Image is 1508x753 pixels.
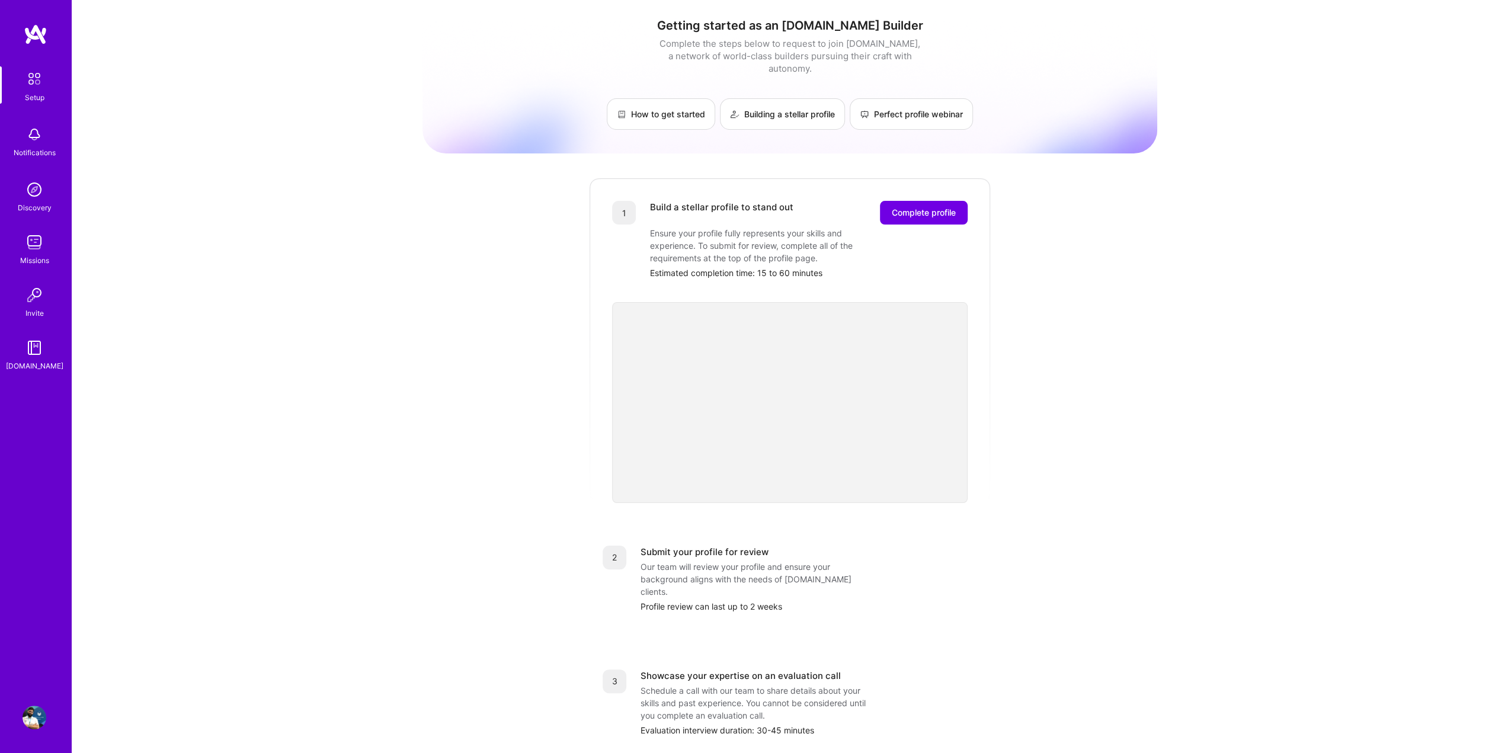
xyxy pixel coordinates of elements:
[612,302,968,503] iframe: video
[641,724,977,736] div: Evaluation interview duration: 30-45 minutes
[650,201,793,225] div: Build a stellar profile to stand out
[24,24,47,45] img: logo
[730,110,739,119] img: Building a stellar profile
[720,98,845,130] a: Building a stellar profile
[650,227,887,264] div: Ensure your profile fully represents your skills and experience. To submit for review, complete a...
[612,201,636,225] div: 1
[641,600,977,613] div: Profile review can last up to 2 weeks
[641,560,878,598] div: Our team will review your profile and ensure your background aligns with the needs of [DOMAIN_NAM...
[6,360,63,372] div: [DOMAIN_NAME]
[617,110,626,119] img: How to get started
[607,98,715,130] a: How to get started
[422,18,1157,33] h1: Getting started as an [DOMAIN_NAME] Builder
[20,706,49,729] a: User Avatar
[18,201,52,214] div: Discovery
[20,254,49,267] div: Missions
[25,307,44,319] div: Invite
[850,98,973,130] a: Perfect profile webinar
[23,178,46,201] img: discovery
[23,706,46,729] img: User Avatar
[650,267,968,279] div: Estimated completion time: 15 to 60 minutes
[14,146,56,159] div: Notifications
[880,201,968,225] button: Complete profile
[641,669,841,682] div: Showcase your expertise on an evaluation call
[23,123,46,146] img: bell
[23,283,46,307] img: Invite
[641,546,769,558] div: Submit your profile for review
[641,684,878,722] div: Schedule a call with our team to share details about your skills and past experience. You cannot ...
[25,91,44,104] div: Setup
[860,110,869,119] img: Perfect profile webinar
[603,669,626,693] div: 3
[22,66,47,91] img: setup
[23,336,46,360] img: guide book
[23,230,46,254] img: teamwork
[892,207,956,219] span: Complete profile
[657,37,923,75] div: Complete the steps below to request to join [DOMAIN_NAME], a network of world-class builders purs...
[603,546,626,569] div: 2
